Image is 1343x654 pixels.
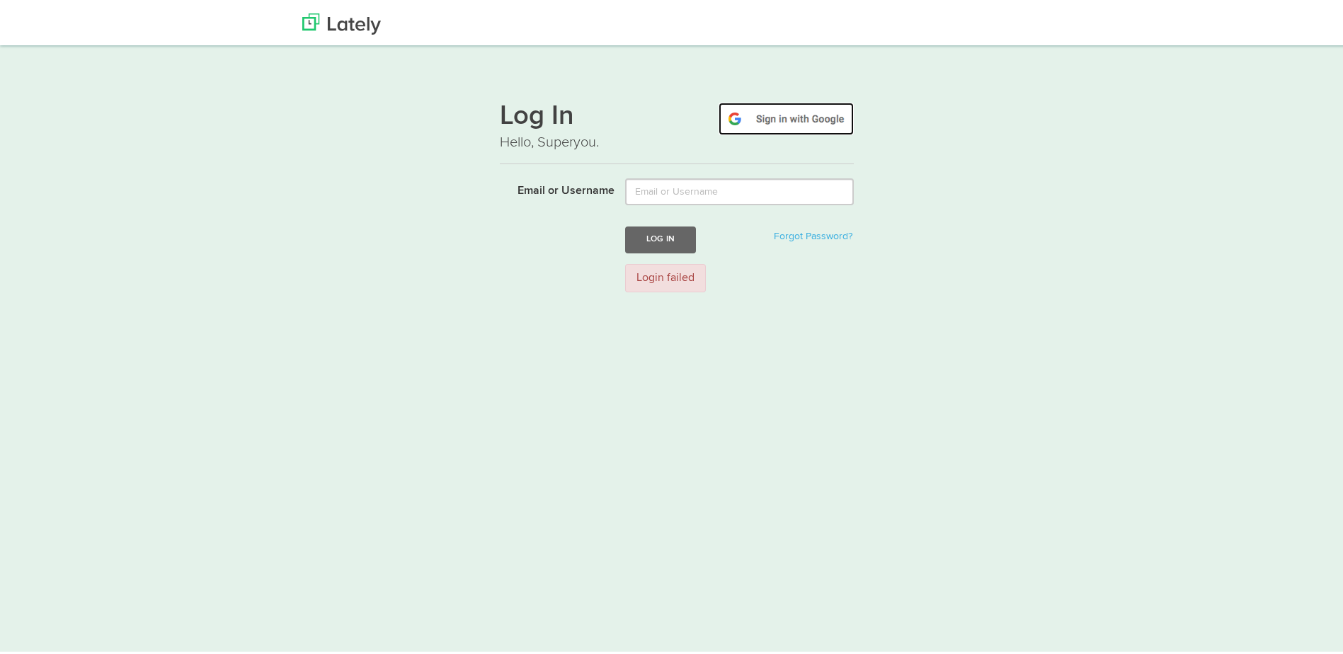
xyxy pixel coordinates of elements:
label: Email or Username [489,176,615,197]
h1: Log In [500,100,854,130]
p: Hello, Superyou. [500,130,854,150]
button: Log In [625,224,696,250]
div: Login failed [625,261,706,290]
img: Lately [302,11,381,32]
img: google-signin.png [719,100,854,132]
input: Email or Username [625,176,854,202]
a: Forgot Password? [774,229,852,239]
